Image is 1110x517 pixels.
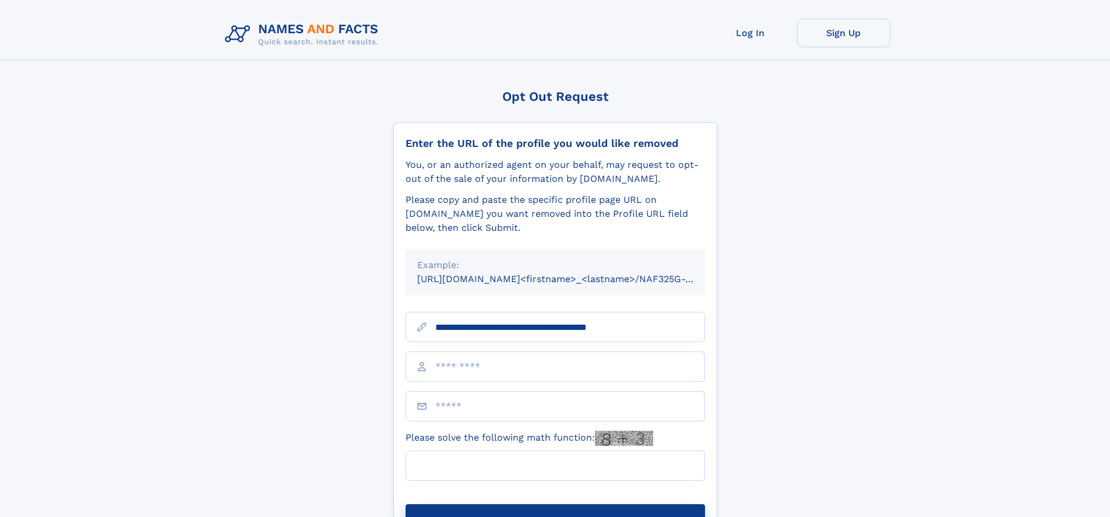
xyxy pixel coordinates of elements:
label: Please solve the following math function: [406,431,653,446]
small: [URL][DOMAIN_NAME]<firstname>_<lastname>/NAF325G-xxxxxxxx [417,273,727,284]
div: Please copy and paste the specific profile page URL on [DOMAIN_NAME] you want removed into the Pr... [406,193,705,235]
div: Example: [417,258,693,272]
a: Sign Up [797,19,890,47]
a: Log In [704,19,797,47]
img: Logo Names and Facts [220,19,388,50]
div: You, or an authorized agent on your behalf, may request to opt-out of the sale of your informatio... [406,158,705,186]
div: Opt Out Request [393,89,717,104]
div: Enter the URL of the profile you would like removed [406,137,705,150]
